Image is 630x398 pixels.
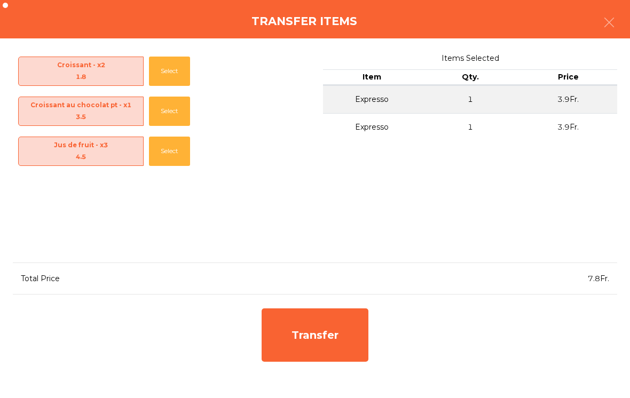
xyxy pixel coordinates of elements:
[149,57,190,86] button: Select
[21,274,60,283] span: Total Price
[19,151,143,163] div: 4.5
[19,59,143,83] span: Croissant - x2
[19,139,143,163] span: Jus de fruit - x3
[19,99,143,123] span: Croissant au chocolat pt - x1
[323,113,421,141] td: Expresso
[149,137,190,166] button: Select
[323,85,421,113] td: Expresso
[19,111,143,123] div: 3.5
[519,85,617,113] td: 3.9Fr.
[519,113,617,141] td: 3.9Fr.
[149,97,190,126] button: Select
[323,69,421,85] th: Item
[323,51,617,66] span: Items Selected
[262,308,368,362] div: Transfer
[421,113,519,141] td: 1
[251,13,357,29] h4: Transfer items
[19,71,143,83] div: 1.8
[421,69,519,85] th: Qty.
[421,85,519,113] td: 1
[588,274,609,283] span: 7.8Fr.
[519,69,617,85] th: Price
